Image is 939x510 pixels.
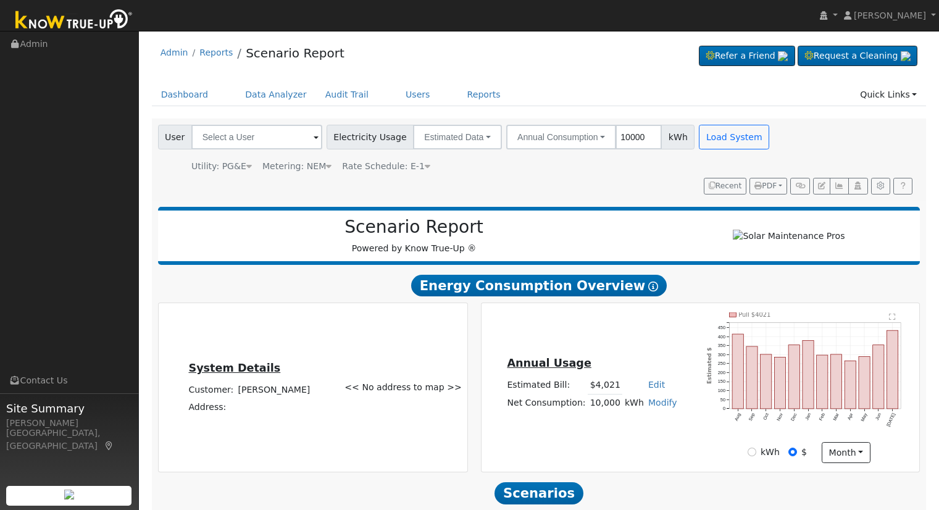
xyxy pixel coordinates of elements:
text: 450 [718,325,725,330]
a: Refer a Friend [699,46,795,67]
img: retrieve [778,51,788,61]
button: PDF [749,178,787,195]
text: 350 [718,343,725,348]
text: Apr [847,412,855,421]
img: retrieve [64,490,74,500]
td: Net Consumption: [505,394,588,412]
text: 100 [718,388,725,393]
text: Estimated $ [707,347,713,383]
rect: onclick="" [761,354,772,409]
text: Sep [748,412,756,422]
rect: onclick="" [831,354,842,409]
div: Utility: PG&E [191,160,252,173]
button: Login As [848,178,867,195]
rect: onclick="" [845,361,856,409]
span: Electricity Usage [327,125,414,149]
rect: onclick="" [859,356,870,409]
span: kWh [661,125,695,149]
span: [PERSON_NAME] [854,10,926,20]
text: Oct [762,412,770,421]
rect: onclick="" [732,334,743,409]
text: Jan [804,412,812,422]
text: 200 [718,370,725,375]
text: Mar [832,412,841,422]
u: Annual Usage [507,357,591,369]
text: Dec [790,412,799,422]
input: Select a User [191,125,322,149]
rect: onclick="" [775,357,786,409]
a: Audit Trail [316,83,378,106]
label: $ [801,446,807,459]
a: Quick Links [851,83,926,106]
td: 10,000 [588,394,622,412]
text: 400 [718,333,725,339]
span: Site Summary [6,400,132,417]
td: Customer: [186,381,236,398]
a: Users [396,83,440,106]
a: Edit [648,380,665,390]
span: User [158,125,192,149]
div: Metering: NEM [262,160,332,173]
a: Data Analyzer [236,83,316,106]
u: System Details [188,362,280,374]
text: May [861,412,869,422]
a: Dashboard [152,83,218,106]
button: Generate Report Link [790,178,809,195]
a: Request a Cleaning [798,46,917,67]
input: $ [788,448,797,456]
i: Show Help [648,282,658,291]
span: Alias: None [342,161,430,171]
text: 300 [718,352,725,357]
button: Recent [704,178,747,195]
img: Solar Maintenance Pros [733,230,845,243]
a: Scenario Report [246,46,344,61]
text: [DATE] [886,412,897,428]
a: Reports [458,83,510,106]
div: Powered by Know True-Up ® [164,217,664,255]
a: Help Link [893,178,912,195]
div: << No address to map >> [338,312,465,463]
button: month [822,442,870,463]
text: Jun [875,412,883,422]
img: Know True-Up [9,7,139,35]
a: Map [104,441,115,451]
rect: onclick="" [789,345,800,409]
text: Pull $4021 [739,311,771,318]
a: Modify [648,398,677,408]
text: 0 [723,406,725,411]
rect: onclick="" [803,340,814,409]
span: Scenarios [495,482,583,504]
img: retrieve [901,51,911,61]
label: kWh [761,446,780,459]
text:  [890,313,896,320]
rect: onclick="" [874,345,885,409]
td: kWh [622,394,646,412]
button: Estimated Data [413,125,502,149]
input: kWh [748,448,756,456]
button: Settings [871,178,890,195]
div: [GEOGRAPHIC_DATA], [GEOGRAPHIC_DATA] [6,427,132,453]
h2: Scenario Report [170,217,657,238]
text: 150 [718,378,725,384]
text: 250 [718,361,725,366]
span: PDF [754,182,777,190]
div: [PERSON_NAME] [6,417,132,430]
text: Nov [776,412,785,422]
button: Load System [699,125,769,149]
button: Edit User [813,178,830,195]
text: 50 [720,397,725,403]
rect: onclick="" [746,346,757,409]
text: Feb [819,412,827,422]
rect: onclick="" [817,355,828,409]
button: Annual Consumption [506,125,616,149]
td: $4,021 [588,377,622,395]
a: Admin [161,48,188,57]
a: Reports [199,48,233,57]
td: Address: [186,398,236,416]
text: Aug [733,412,742,422]
span: Energy Consumption Overview [411,275,667,297]
rect: onclick="" [888,330,899,409]
td: Estimated Bill: [505,377,588,395]
button: Multi-Series Graph [830,178,849,195]
td: [PERSON_NAME] [236,381,312,398]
